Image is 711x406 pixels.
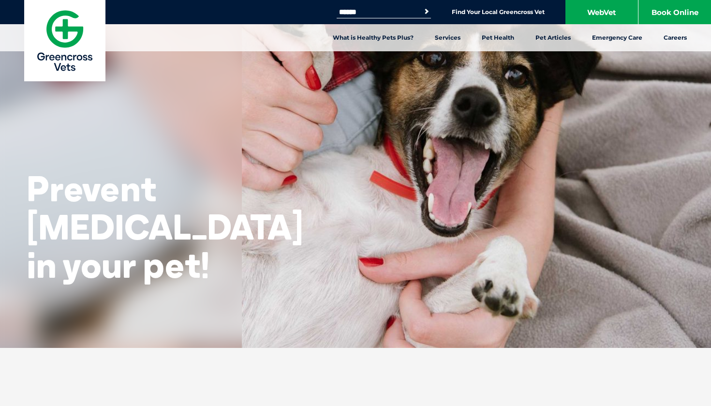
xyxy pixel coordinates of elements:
a: Find Your Local Greencross Vet [452,8,545,16]
button: Search [422,7,431,16]
a: Careers [653,24,697,51]
a: Emergency Care [581,24,653,51]
a: What is Healthy Pets Plus? [322,24,424,51]
a: Pet Articles [525,24,581,51]
a: Pet Health [471,24,525,51]
a: Services [424,24,471,51]
h2: Prevent [MEDICAL_DATA] in your pet! [27,169,303,285]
